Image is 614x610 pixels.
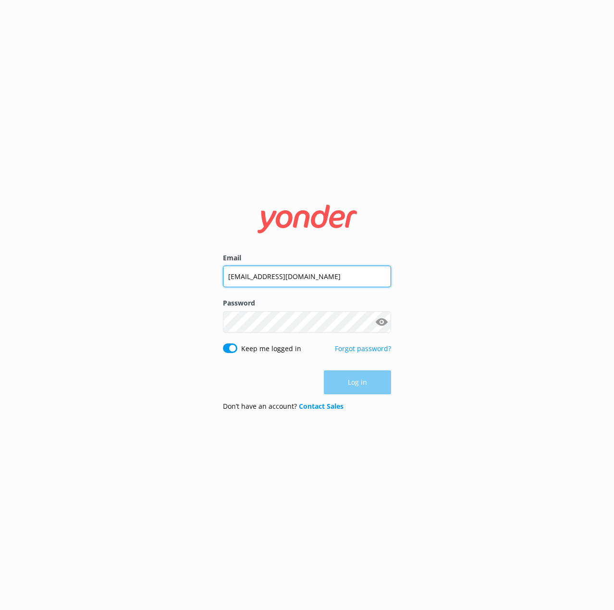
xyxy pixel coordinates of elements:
label: Keep me logged in [241,343,301,354]
a: Forgot password? [335,344,391,353]
p: Don’t have an account? [223,401,344,412]
label: Email [223,253,391,263]
a: Contact Sales [299,402,344,411]
label: Password [223,298,391,308]
button: Show password [372,312,391,331]
input: user@emailaddress.com [223,266,391,287]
